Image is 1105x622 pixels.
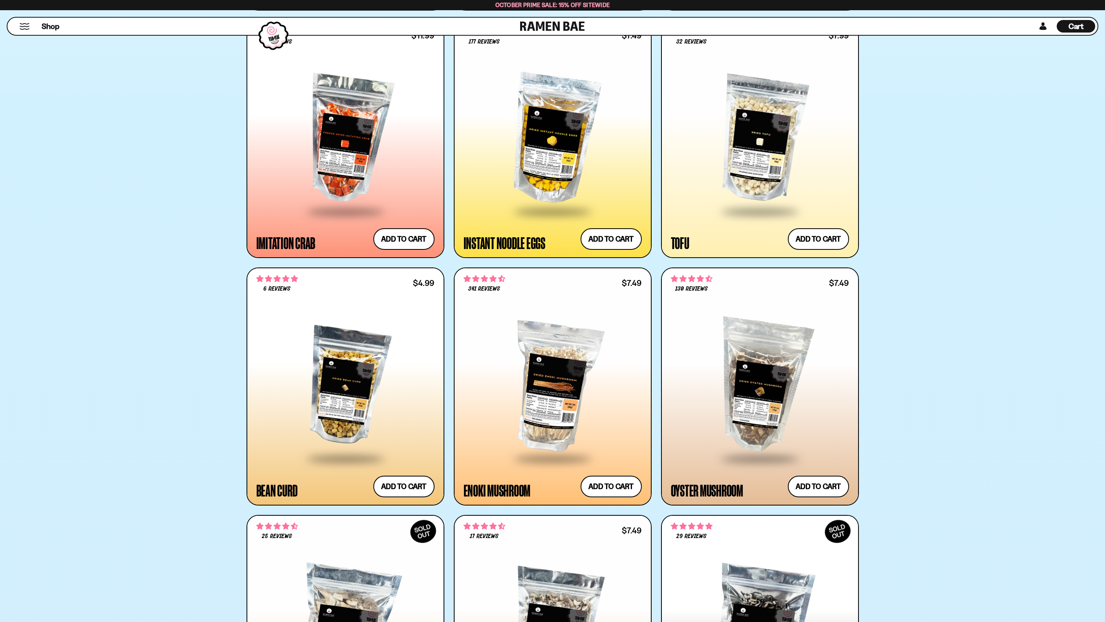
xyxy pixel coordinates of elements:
[247,20,444,258] a: 4.88 stars 25 reviews $11.99 Imitation Crab Add to cart
[464,274,505,284] span: 4.53 stars
[671,521,712,531] span: 4.86 stars
[622,527,641,534] div: $7.49
[42,20,59,33] a: Shop
[495,1,610,9] span: October Prime Sale: 15% off Sitewide
[788,476,849,497] button: Add to cart
[256,483,298,497] div: Bean Curd
[1068,22,1084,31] span: Cart
[454,20,652,258] a: 4.71 stars 177 reviews $7.49 Instant Noodle Eggs Add to cart
[1057,18,1095,35] div: Cart
[247,267,444,506] a: 5.00 stars 6 reviews $4.99 Bean Curd Add to cart
[256,236,316,250] div: Imitation Crab
[263,286,290,292] span: 6 reviews
[829,279,849,287] div: $7.49
[821,516,855,547] div: SOLD OUT
[671,483,743,497] div: Oyster Mushroom
[464,521,505,531] span: 4.59 stars
[671,236,689,250] div: Tofu
[675,286,707,292] span: 130 reviews
[661,20,859,258] a: 4.78 stars 32 reviews $7.99 Tofu Add to cart
[661,267,859,506] a: 4.68 stars 130 reviews $7.49 Oyster Mushroom Add to cart
[581,476,642,497] button: Add to cart
[464,483,531,497] div: Enoki Mushroom
[19,23,30,30] button: Mobile Menu Trigger
[256,274,298,284] span: 5.00 stars
[406,516,440,547] div: SOLD OUT
[671,274,712,284] span: 4.68 stars
[373,228,435,250] button: Add to cart
[42,21,59,32] span: Shop
[373,476,435,497] button: Add to cart
[256,521,298,531] span: 4.52 stars
[454,267,652,506] a: 4.53 stars 341 reviews $7.49 Enoki Mushroom Add to cart
[464,236,545,250] div: Instant Noodle Eggs
[581,228,642,250] button: Add to cart
[470,533,498,540] span: 17 reviews
[468,286,500,292] span: 341 reviews
[622,279,641,287] div: $7.49
[676,533,706,540] span: 29 reviews
[262,533,292,540] span: 25 reviews
[413,279,434,287] div: $4.99
[788,228,849,250] button: Add to cart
